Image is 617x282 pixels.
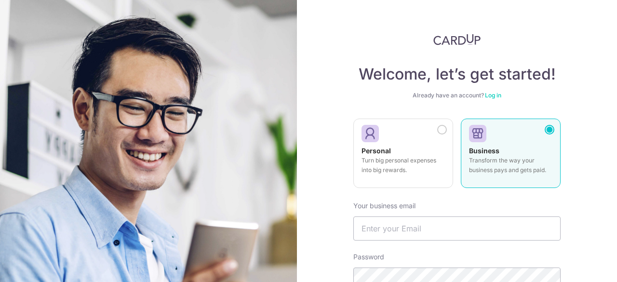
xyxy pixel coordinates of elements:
[362,156,445,175] p: Turn big personal expenses into big rewards.
[362,147,391,155] strong: Personal
[353,119,453,194] a: Personal Turn big personal expenses into big rewards.
[353,65,561,84] h4: Welcome, let’s get started!
[353,92,561,99] div: Already have an account?
[433,34,481,45] img: CardUp Logo
[469,156,552,175] p: Transform the way your business pays and gets paid.
[353,252,384,262] label: Password
[353,201,416,211] label: Your business email
[353,216,561,241] input: Enter your Email
[461,119,561,194] a: Business Transform the way your business pays and gets paid.
[469,147,499,155] strong: Business
[485,92,501,99] a: Log in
